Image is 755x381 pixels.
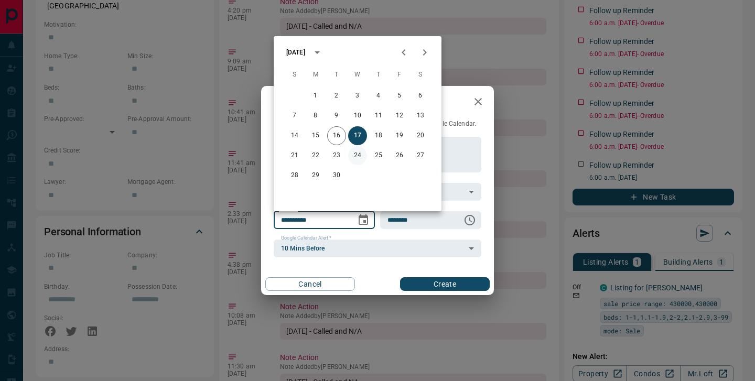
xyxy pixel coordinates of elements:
[285,166,304,185] button: 28
[327,86,346,105] button: 2
[285,146,304,165] button: 21
[327,166,346,185] button: 30
[306,166,325,185] button: 29
[390,64,409,85] span: Friday
[390,126,409,145] button: 19
[459,210,480,231] button: Choose time, selected time is 6:00 AM
[285,126,304,145] button: 14
[390,86,409,105] button: 5
[414,42,435,63] button: Next month
[306,64,325,85] span: Monday
[353,210,374,231] button: Choose date, selected date is Sep 17, 2025
[285,64,304,85] span: Sunday
[411,106,430,125] button: 13
[274,240,481,257] div: 10 Mins Before
[286,48,305,57] div: [DATE]
[411,126,430,145] button: 20
[348,64,367,85] span: Wednesday
[393,42,414,63] button: Previous month
[327,146,346,165] button: 23
[327,106,346,125] button: 9
[327,64,346,85] span: Tuesday
[369,86,388,105] button: 4
[390,146,409,165] button: 26
[411,146,430,165] button: 27
[306,146,325,165] button: 22
[411,86,430,105] button: 6
[348,106,367,125] button: 10
[369,146,388,165] button: 25
[369,126,388,145] button: 18
[348,126,367,145] button: 17
[387,206,401,213] label: Time
[306,86,325,105] button: 1
[285,106,304,125] button: 7
[390,106,409,125] button: 12
[281,206,294,213] label: Date
[400,277,490,291] button: Create
[265,277,355,291] button: Cancel
[369,106,388,125] button: 11
[369,64,388,85] span: Thursday
[327,126,346,145] button: 16
[281,235,331,242] label: Google Calendar Alert
[348,146,367,165] button: 24
[261,86,332,119] h2: New Task
[306,106,325,125] button: 8
[348,86,367,105] button: 3
[306,126,325,145] button: 15
[411,64,430,85] span: Saturday
[308,43,326,61] button: calendar view is open, switch to year view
